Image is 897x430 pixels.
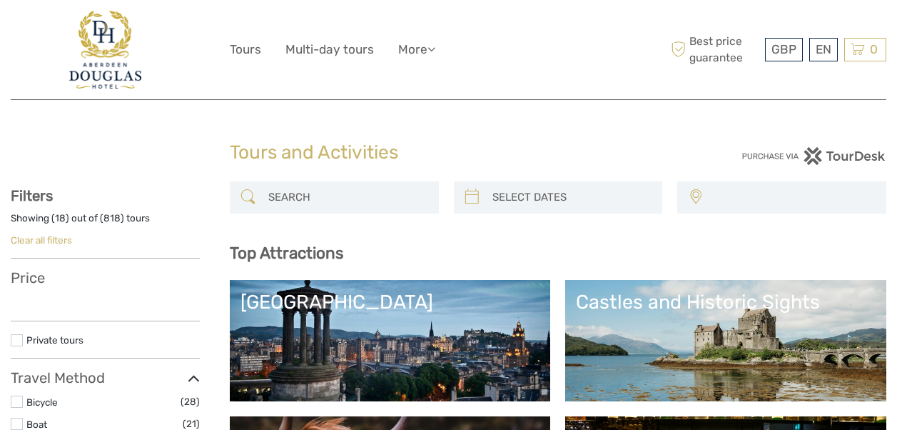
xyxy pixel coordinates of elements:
[26,334,83,346] a: Private tours
[230,39,261,60] a: Tours
[26,419,47,430] a: Boat
[26,396,58,408] a: Bicycle
[11,369,200,386] h3: Travel Method
[240,291,540,391] a: [GEOGRAPHIC_DATA]
[487,185,656,210] input: SELECT DATES
[398,39,435,60] a: More
[667,34,761,65] span: Best price guarantee
[69,11,141,89] img: 2960-89bb2545-f6ad-46b0-ae05-39f85dfc8f48_logo_big.png
[181,394,200,410] span: (28)
[11,211,200,234] div: Showing ( ) out of ( ) tours
[809,38,838,61] div: EN
[55,211,66,225] label: 18
[240,291,540,314] div: [GEOGRAPHIC_DATA]
[103,211,121,225] label: 818
[285,39,374,60] a: Multi-day tours
[230,141,668,164] h1: Tours and Activities
[576,291,876,314] div: Castles and Historic Sights
[263,185,432,210] input: SEARCH
[11,234,72,246] a: Clear all filters
[576,291,876,391] a: Castles and Historic Sights
[868,42,880,56] span: 0
[11,269,200,286] h3: Price
[741,147,886,165] img: PurchaseViaTourDesk.png
[771,42,796,56] span: GBP
[11,187,53,204] strong: Filters
[230,244,343,263] b: Top Attractions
